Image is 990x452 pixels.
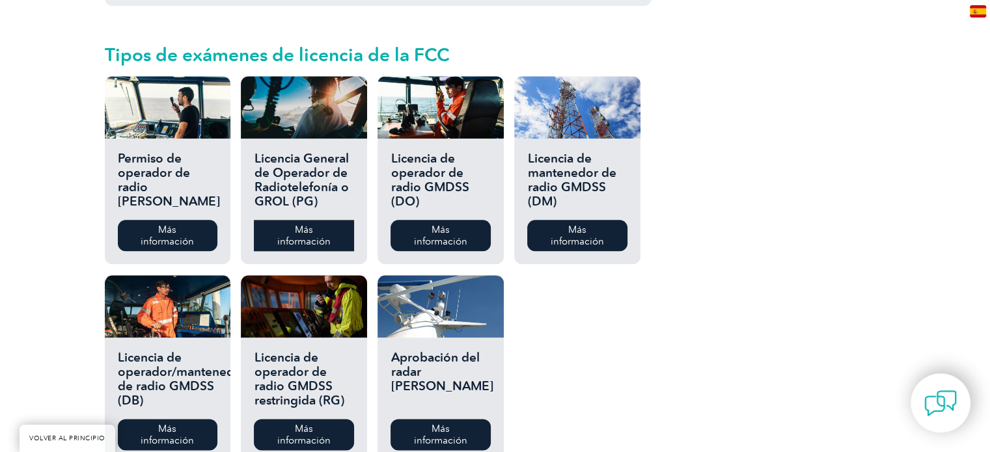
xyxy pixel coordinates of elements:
a: Más información [118,220,217,251]
font: Más información [277,423,331,446]
font: Más información [551,224,604,247]
font: Más información [277,224,331,247]
font: Licencia de operador de radio GMDSS restringida (RG) [254,350,344,408]
a: Más información [118,419,217,450]
font: Aprobación del radar [PERSON_NAME] [391,350,493,393]
a: Más información [527,220,627,251]
a: VOLVER AL PRINCIPIO [20,425,115,452]
font: Más información [141,224,194,247]
font: Licencia de operador de radio GMDSS (DO) [391,151,469,209]
font: Licencia de operador/mantenedor de radio GMDSS (DB) [118,350,247,408]
img: contact-chat.png [924,387,957,419]
font: Licencia de mantenedor de radio GMDSS (DM) [527,151,616,209]
font: VOLVER AL PRINCIPIO [29,434,105,442]
font: Más información [414,224,467,247]
img: es [970,5,986,18]
font: Licencia General de Operador de Radiotelefonía o GROL (PG) [254,151,348,209]
font: Permiso de operador de radio [PERSON_NAME] [118,151,220,209]
font: Más información [414,423,467,446]
a: Más información [391,220,490,251]
a: Más información [391,419,490,450]
font: Tipos de exámenes de licencia de la FCC [105,44,449,66]
font: Más información [141,423,194,446]
a: Más información [254,220,353,251]
a: Más información [254,419,353,450]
